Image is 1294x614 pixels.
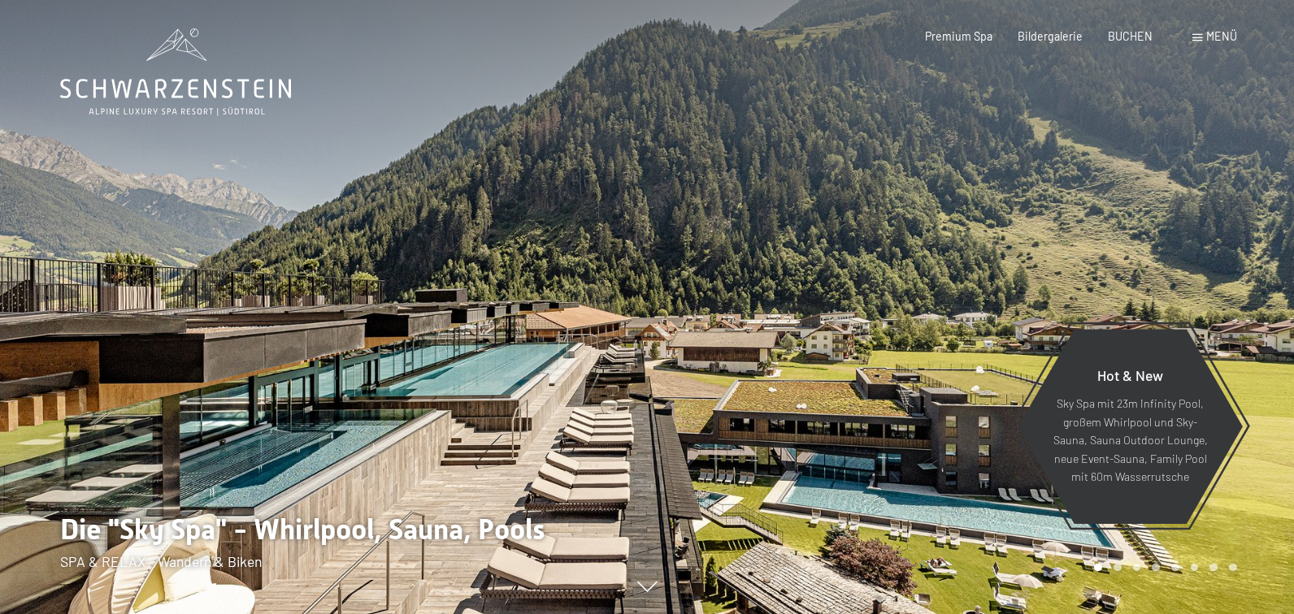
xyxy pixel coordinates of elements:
span: Menü [1206,29,1237,43]
a: Hot & New Sky Spa mit 23m Infinity Pool, großem Whirlpool und Sky-Sauna, Sauna Outdoor Lounge, ne... [1017,328,1244,525]
div: Carousel Page 3 [1133,564,1141,572]
p: Sky Spa mit 23m Infinity Pool, großem Whirlpool und Sky-Sauna, Sauna Outdoor Lounge, neue Event-S... [1053,395,1208,486]
div: Carousel Pagination [1088,564,1236,572]
div: Carousel Page 8 [1229,564,1237,572]
div: Carousel Page 6 [1191,564,1199,572]
div: Carousel Page 5 [1171,564,1179,572]
a: Bildergalerie [1018,29,1083,43]
div: Carousel Page 1 (Current Slide) [1094,564,1102,572]
div: Carousel Page 2 [1114,564,1122,572]
div: Carousel Page 4 [1152,564,1160,572]
span: Hot & New [1097,366,1163,384]
div: Carousel Page 7 [1209,564,1218,572]
a: BUCHEN [1108,29,1153,43]
a: Premium Spa [925,29,992,43]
